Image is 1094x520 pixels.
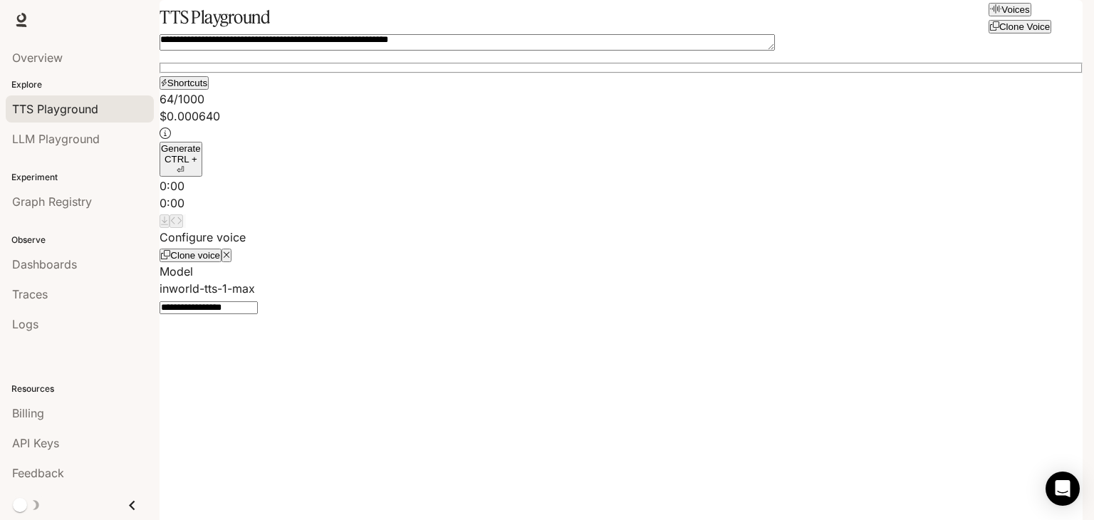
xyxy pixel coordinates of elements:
button: Inspect [170,214,183,228]
button: Download audio [160,214,170,228]
button: Clone voice [160,249,222,262]
p: Model [160,263,1083,280]
div: inworld-tts-1-max [160,280,1083,297]
p: Configure voice [160,229,1083,246]
p: 64 / 1000 [160,90,1083,108]
div: Open Intercom Messenger [1046,472,1080,506]
span: 0:00 [160,179,184,193]
button: Shortcuts [160,76,209,90]
p: $ 0.000640 [160,108,1083,125]
p: ⏎ [161,154,201,175]
button: Clone Voice [989,20,1051,33]
button: GenerateCTRL +⏎ [160,142,202,177]
p: CTRL + [161,154,201,165]
h1: TTS Playground [160,3,270,31]
span: 0:00 [160,196,184,210]
button: Voices [989,3,1031,16]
